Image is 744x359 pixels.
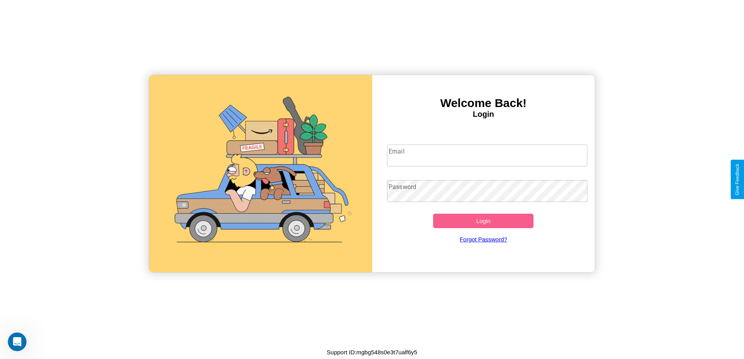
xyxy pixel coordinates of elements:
[327,347,417,357] p: Support ID: mgbg548s0e3t7ualf6y5
[8,332,27,351] iframe: Intercom live chat
[149,75,372,272] img: gif
[372,96,595,110] h3: Welcome Back!
[372,110,595,119] h4: Login
[735,164,740,195] div: Give Feedback
[383,228,583,250] a: Forgot Password?
[433,214,533,228] button: Login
